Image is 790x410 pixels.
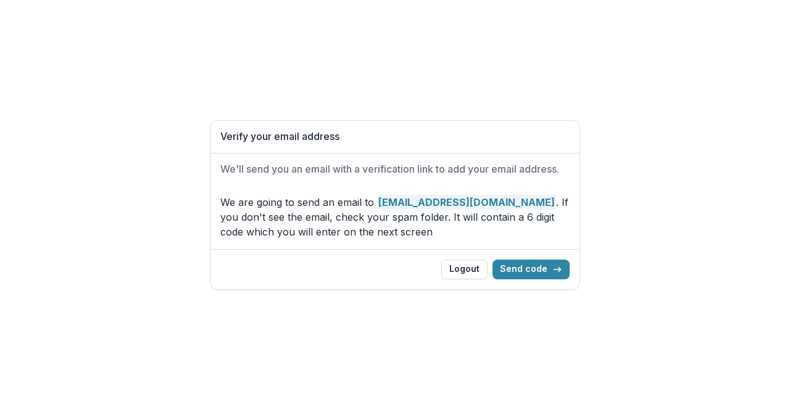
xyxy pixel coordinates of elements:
button: Logout [441,260,488,279]
button: Send code [493,260,570,279]
h2: We'll send you an email with a verification link to add your email address. [220,163,570,175]
p: We are going to send an email to . If you don't see the email, check your spam folder. It will co... [220,195,570,239]
h1: Verify your email address [220,131,570,142]
strong: [EMAIL_ADDRESS][DOMAIN_NAME] [377,195,556,210]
